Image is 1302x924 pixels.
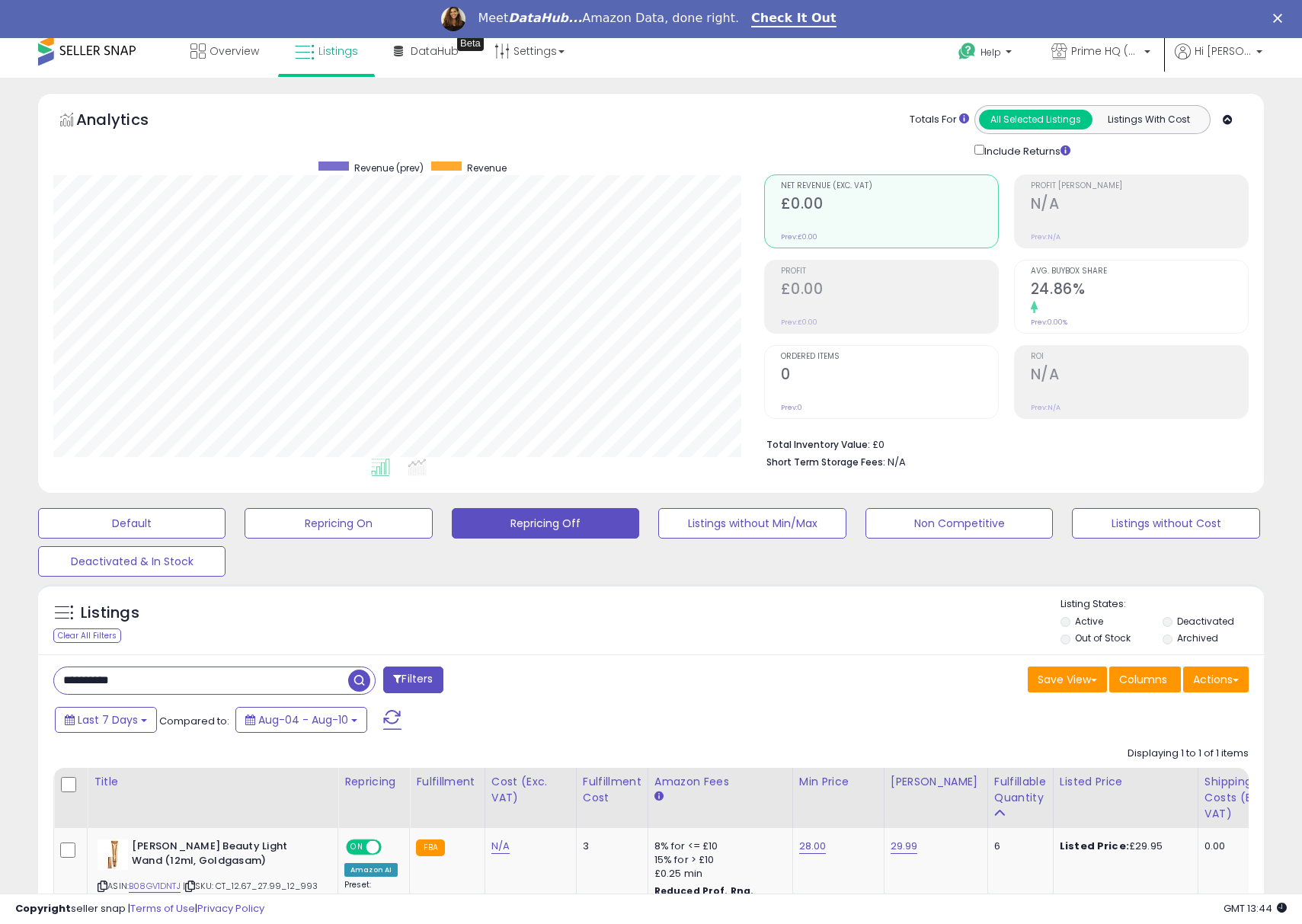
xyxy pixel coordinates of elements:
div: Title [94,774,331,790]
div: Amazon Fees [654,774,786,790]
small: Prev: £0.00 [781,232,817,241]
strong: Copyright [15,901,71,916]
div: Include Returns [963,142,1089,159]
span: Profit [PERSON_NAME] [1031,182,1248,190]
span: Overview [210,43,259,59]
i: Get Help [958,42,977,61]
a: Help [946,30,1027,78]
button: Listings without Min/Max [658,508,846,539]
h5: Listings [81,603,139,624]
div: £29.95 [1060,839,1186,853]
h2: £0.00 [781,280,998,301]
span: Help [980,46,1001,59]
span: N/A [888,455,906,469]
span: Avg. Buybox Share [1031,267,1248,276]
h2: £0.00 [781,195,998,216]
div: 6 [994,839,1041,853]
button: Deactivated & In Stock [38,546,226,577]
span: Profit [781,267,998,276]
a: Overview [179,28,270,74]
div: Totals For [910,113,969,127]
h2: N/A [1031,366,1248,386]
span: ON [347,841,366,854]
label: Out of Stock [1075,631,1131,644]
span: DataHub [411,43,459,59]
a: N/A [491,839,510,854]
span: Listings [318,43,358,59]
div: Fulfillable Quantity [994,774,1047,806]
img: 31zl3kCOOXL._SL40_.jpg [98,839,128,870]
a: DataHub [382,28,470,74]
a: Prime HQ (Vat Reg) [1040,28,1162,78]
span: Aug-04 - Aug-10 [258,712,348,727]
b: Total Inventory Value: [766,438,870,451]
small: Prev: 0.00% [1031,318,1067,327]
div: seller snap | | [15,902,264,916]
button: Filters [383,667,443,693]
div: Fulfillment [416,774,478,790]
div: 15% for > £10 [654,853,781,867]
span: Last 7 Days [78,712,138,727]
span: | SKU: CT_12.67_27.99_12_993 [183,880,318,892]
h2: N/A [1031,195,1248,216]
div: Listed Price [1060,774,1192,790]
small: Prev: £0.00 [781,318,817,327]
h5: Analytics [76,109,178,134]
img: Profile image for Georgie [441,7,465,31]
a: Check It Out [751,11,837,27]
span: ROI [1031,353,1248,361]
div: 3 [583,839,636,853]
a: Settings [483,28,576,74]
div: 8% for <= £10 [654,839,781,853]
b: [PERSON_NAME] Beauty Light Wand (12ml, Goldgasam) [132,839,317,871]
button: Repricing Off [452,508,639,539]
div: Clear All Filters [53,628,121,643]
div: Repricing [344,774,403,790]
h2: 24.86% [1031,280,1248,301]
div: Cost (Exc. VAT) [491,774,570,806]
button: Repricing On [245,508,432,539]
span: OFF [379,841,404,854]
span: Columns [1119,672,1167,687]
b: Reduced Prof. Rng. [654,884,754,897]
button: Save View [1028,667,1107,692]
label: Deactivated [1177,615,1234,628]
span: Hi [PERSON_NAME] [1195,43,1252,59]
small: Prev: N/A [1031,232,1060,241]
a: 28.00 [799,839,827,854]
button: All Selected Listings [979,110,1092,129]
div: Tooltip anchor [457,36,484,51]
div: [PERSON_NAME] [891,774,981,790]
button: Non Competitive [865,508,1053,539]
div: 0.00 [1204,839,1278,853]
i: DataHub... [508,11,582,25]
button: Columns [1109,667,1181,692]
span: Prime HQ (Vat Reg) [1071,43,1140,59]
span: Revenue (prev) [354,161,424,174]
span: Compared to: [159,714,229,728]
div: £0.25 min [654,867,781,881]
div: Shipping Costs (Exc. VAT) [1204,774,1283,822]
li: £0 [766,434,1237,452]
span: Revenue [467,161,507,174]
p: Listing States: [1060,597,1264,612]
div: Meet Amazon Data, done right. [478,11,739,26]
div: Fulfillment Cost [583,774,641,806]
a: Hi [PERSON_NAME] [1175,43,1262,78]
span: Ordered Items [781,353,998,361]
span: 2025-08-18 13:44 GMT [1224,901,1287,916]
button: Default [38,508,226,539]
small: FBA [416,839,444,856]
small: Prev: 0 [781,403,802,412]
div: Displaying 1 to 1 of 1 items [1128,747,1249,761]
b: Short Term Storage Fees: [766,456,885,468]
label: Archived [1177,631,1218,644]
small: Prev: N/A [1031,403,1060,412]
div: Amazon AI [344,863,398,877]
button: Last 7 Days [55,707,157,733]
div: Preset: [344,880,398,914]
a: 29.99 [891,839,918,854]
a: B08GV1DNTJ [129,880,181,893]
span: Net Revenue (Exc. VAT) [781,182,998,190]
small: Amazon Fees. [654,790,664,804]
